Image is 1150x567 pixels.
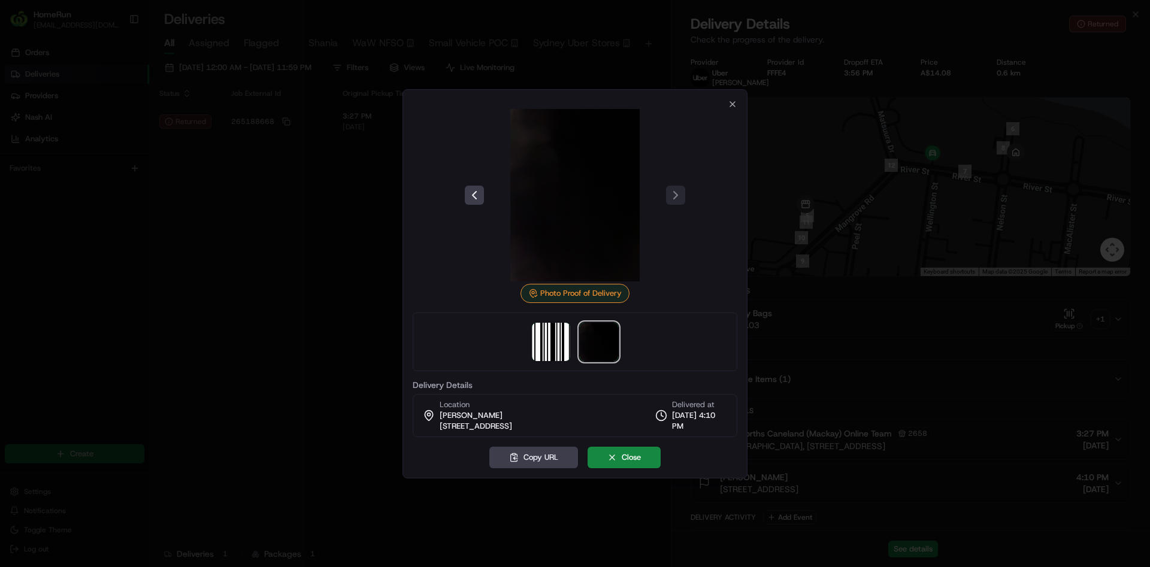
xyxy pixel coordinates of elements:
button: Close [588,447,661,468]
span: Delivered at [672,399,727,410]
img: photo_proof_of_delivery image [489,109,661,281]
label: Delivery Details [413,381,737,389]
span: [STREET_ADDRESS] [440,421,512,432]
img: photo_proof_of_delivery image [580,323,618,361]
img: barcode_scan_on_pickup image [532,323,570,361]
span: [PERSON_NAME] [440,410,503,421]
div: Photo Proof of Delivery [520,284,630,303]
span: [DATE] 4:10 PM [672,410,727,432]
button: Copy URL [489,447,578,468]
span: Location [440,399,470,410]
